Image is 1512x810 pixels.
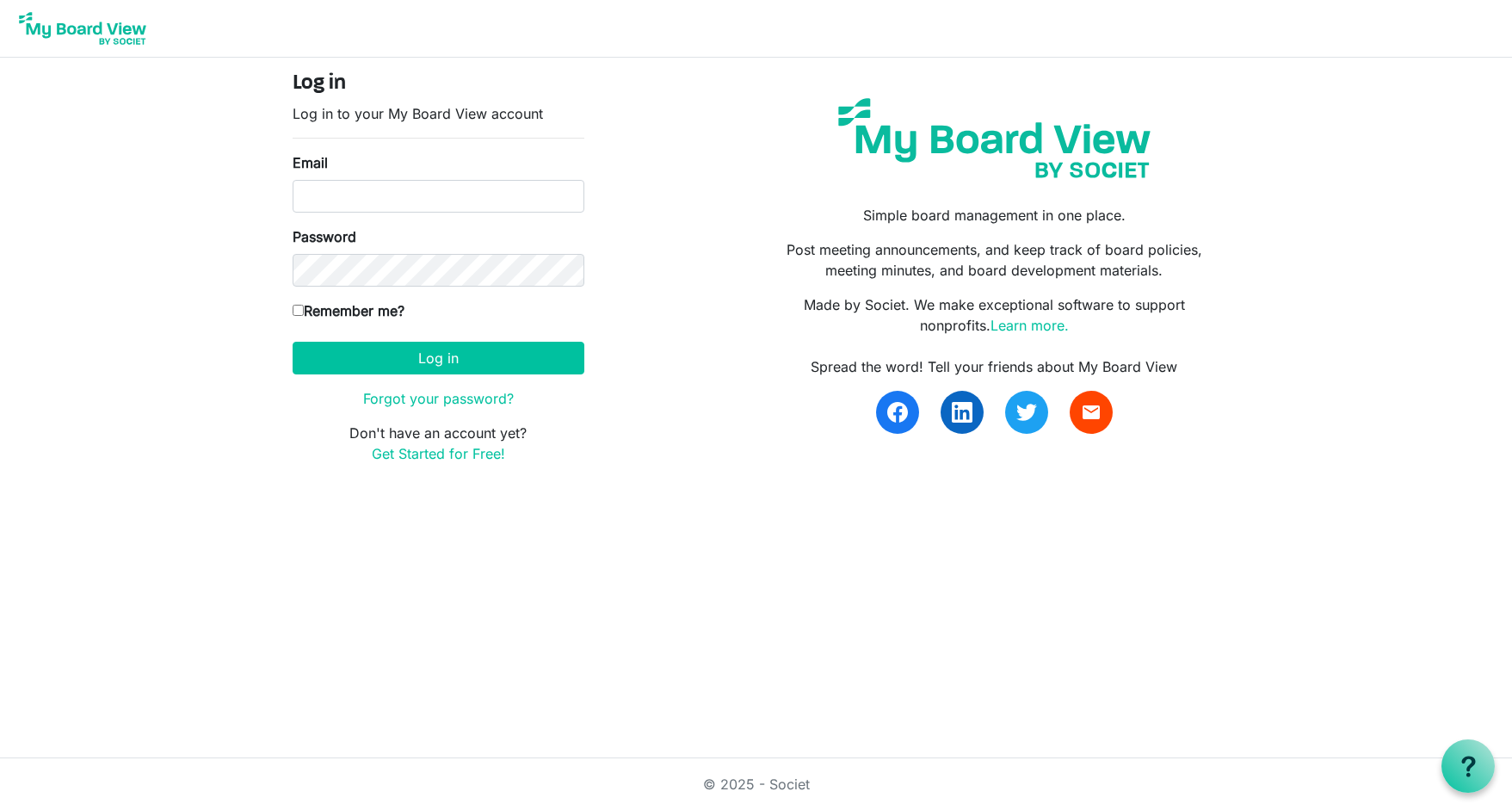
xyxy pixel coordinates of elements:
label: Remember me? [293,300,404,321]
p: Don't have an account yet? [293,423,584,464]
div: Spread the word! Tell your friends about My Board View [768,356,1219,377]
label: Password [293,226,356,247]
p: Post meeting announcements, and keep track of board policies, meeting minutes, and board developm... [768,239,1219,281]
img: My Board View Logo [14,7,151,50]
a: Learn more. [991,317,1069,334]
p: Made by Societ. We make exceptional software to support nonprofits. [768,294,1219,336]
button: Log in [293,342,584,374]
a: Get Started for Free! [372,445,505,462]
a: Forgot your password? [363,390,514,407]
label: Email [293,152,328,173]
a: email [1070,391,1113,434]
a: © 2025 - Societ [703,776,810,793]
p: Simple board management in one place. [768,205,1219,226]
span: email [1081,402,1102,423]
img: my-board-view-societ.svg [825,85,1163,191]
h4: Log in [293,71,584,96]
img: twitter.svg [1016,402,1037,423]
p: Log in to your My Board View account [293,103,584,124]
img: linkedin.svg [952,402,972,423]
input: Remember me? [293,305,304,316]
img: facebook.svg [887,402,908,423]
